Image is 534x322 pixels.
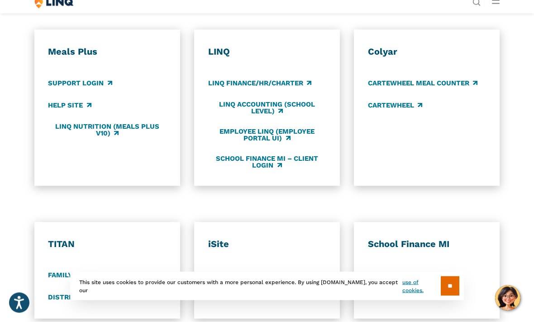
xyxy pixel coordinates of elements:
[208,154,326,169] a: School Finance MI – Client Login
[495,285,520,311] button: Hello, have a question? Let’s chat.
[208,238,326,250] h3: iSite
[208,46,326,58] h3: LINQ
[48,46,166,58] h3: Meals Plus
[402,278,441,294] a: use of cookies.
[368,238,486,250] h3: School Finance MI
[368,46,486,58] h3: Colyar
[208,127,326,142] a: Employee LINQ (Employee Portal UI)
[48,270,109,280] a: Family Portal
[368,78,477,88] a: CARTEWHEEL Meal Counter
[208,78,311,88] a: LINQ Finance/HR/Charter
[368,270,447,280] a: Software Updates
[48,122,166,137] a: LINQ Nutrition (Meals Plus v10)
[48,78,112,88] a: Support Login
[48,100,91,110] a: Help Site
[208,270,296,280] a: District Admin Login
[208,100,326,115] a: LINQ Accounting (school level)
[368,100,422,110] a: CARTEWHEEL
[70,272,464,300] div: This site uses cookies to provide our customers with a more personal experience. By using [DOMAIN...
[48,238,166,250] h3: TITAN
